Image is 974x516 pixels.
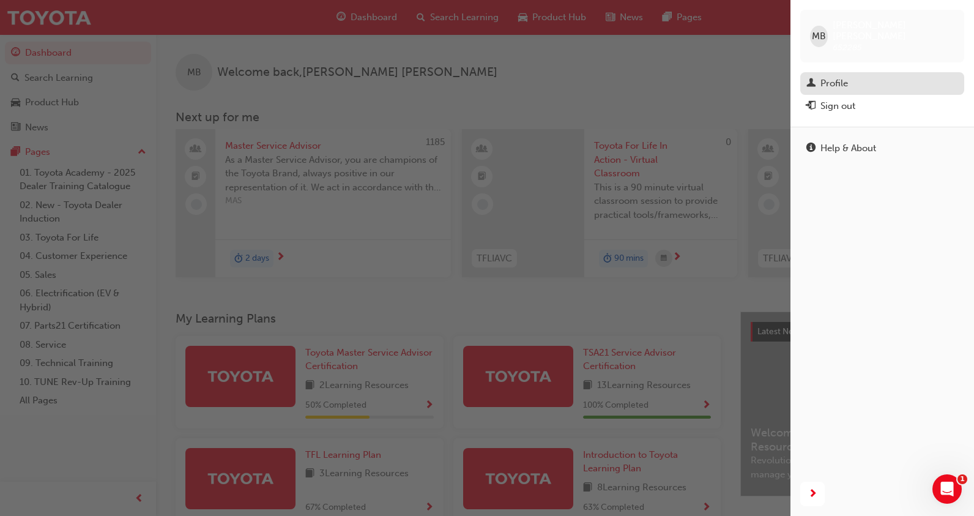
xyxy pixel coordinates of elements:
span: info-icon [806,143,816,154]
button: Sign out [800,95,964,118]
span: [PERSON_NAME] [PERSON_NAME] [833,20,954,42]
span: exit-icon [806,101,816,112]
span: man-icon [806,78,816,89]
span: MB [812,29,826,43]
a: Help & About [800,137,964,160]
div: Profile [820,77,848,91]
a: Profile [800,72,964,95]
span: next-icon [808,487,817,502]
iframe: Intercom live chat [932,474,962,504]
span: 1 [957,474,967,484]
span: 652285 [833,42,862,53]
div: Sign out [820,99,855,113]
div: Help & About [820,141,876,155]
